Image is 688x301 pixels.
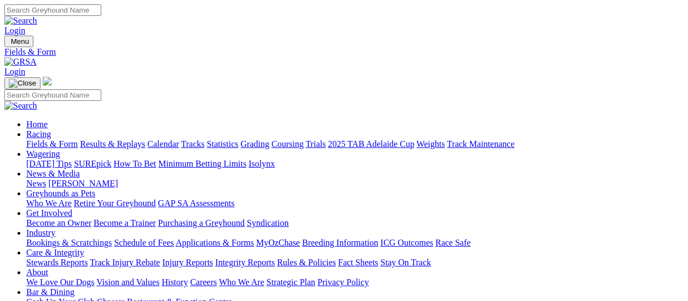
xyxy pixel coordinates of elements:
[74,159,111,168] a: SUREpick
[219,277,264,287] a: Who We Are
[26,248,84,257] a: Care & Integrity
[26,277,684,287] div: About
[26,189,95,198] a: Greyhounds as Pets
[447,139,514,149] a: Track Maintenance
[26,218,91,228] a: Become an Owner
[48,179,118,188] a: [PERSON_NAME]
[181,139,205,149] a: Tracks
[4,77,41,89] button: Toggle navigation
[158,198,235,208] a: GAP SA Assessments
[26,198,684,208] div: Greyhounds as Pets
[26,139,684,149] div: Racing
[247,218,288,228] a: Syndication
[74,198,156,208] a: Retire Your Greyhound
[94,218,156,228] a: Become a Trainer
[417,139,445,149] a: Weights
[267,277,315,287] a: Strategic Plan
[26,149,60,158] a: Wagering
[305,139,326,149] a: Trials
[380,258,431,267] a: Stay On Track
[114,238,174,247] a: Schedule of Fees
[26,120,48,129] a: Home
[317,277,369,287] a: Privacy Policy
[26,218,684,228] div: Get Involved
[26,238,112,247] a: Bookings & Scratchings
[241,139,269,149] a: Grading
[380,238,433,247] a: ICG Outcomes
[4,4,101,16] input: Search
[26,198,72,208] a: Who We Are
[215,258,275,267] a: Integrity Reports
[158,218,245,228] a: Purchasing a Greyhound
[80,139,145,149] a: Results & Replays
[4,16,37,26] img: Search
[248,159,275,168] a: Isolynx
[26,139,78,149] a: Fields & Form
[26,277,94,287] a: We Love Our Dogs
[4,57,37,67] img: GRSA
[207,139,239,149] a: Statistics
[26,258,88,267] a: Stewards Reports
[147,139,179,149] a: Calendar
[96,277,159,287] a: Vision and Values
[43,77,51,86] img: logo-grsa-white.png
[26,169,80,178] a: News & Media
[26,268,48,277] a: About
[26,159,72,168] a: [DATE] Tips
[9,79,36,88] img: Close
[26,179,684,189] div: News & Media
[176,238,254,247] a: Applications & Forms
[26,258,684,268] div: Care & Integrity
[11,37,29,46] span: Menu
[277,258,336,267] a: Rules & Policies
[256,238,300,247] a: MyOzChase
[4,26,25,35] a: Login
[114,159,157,168] a: How To Bet
[302,238,378,247] a: Breeding Information
[4,89,101,101] input: Search
[4,67,25,76] a: Login
[90,258,160,267] a: Track Injury Rebate
[162,258,213,267] a: Injury Reports
[26,159,684,169] div: Wagering
[4,101,37,111] img: Search
[338,258,378,267] a: Fact Sheets
[190,277,217,287] a: Careers
[26,179,46,188] a: News
[328,139,414,149] a: 2025 TAB Adelaide Cup
[26,287,74,297] a: Bar & Dining
[271,139,304,149] a: Coursing
[26,208,72,218] a: Get Involved
[26,238,684,248] div: Industry
[158,159,246,168] a: Minimum Betting Limits
[161,277,188,287] a: History
[4,36,33,47] button: Toggle navigation
[4,47,684,57] a: Fields & Form
[26,129,51,139] a: Racing
[26,228,55,237] a: Industry
[435,238,470,247] a: Race Safe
